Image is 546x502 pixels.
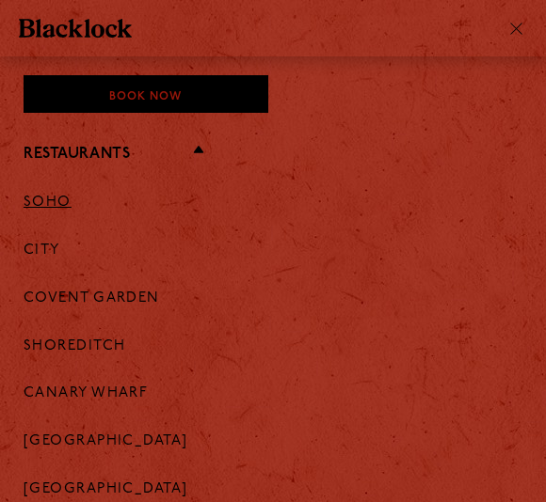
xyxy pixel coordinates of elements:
[24,146,130,164] a: Restaurants
[24,338,126,355] a: Shoreditch
[24,481,188,498] a: [GEOGRAPHIC_DATA]
[24,433,188,450] a: [GEOGRAPHIC_DATA]
[24,243,60,259] a: City
[19,19,132,38] img: BL_Textured_Logo-footer-cropped.svg
[24,75,268,113] div: Book Now
[24,290,160,307] a: Covent Garden
[24,385,148,402] a: Canary Wharf
[24,195,72,212] a: Soho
